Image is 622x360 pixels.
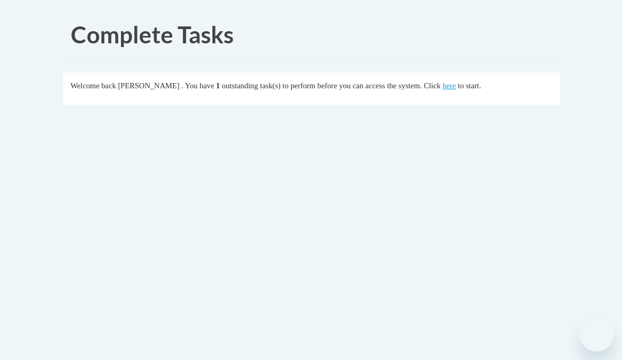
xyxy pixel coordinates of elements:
[70,81,116,90] span: Welcome back
[216,81,220,90] span: 1
[442,81,456,90] a: here
[71,21,234,48] span: Complete Tasks
[580,318,614,352] iframe: Button to launch messaging window
[118,81,179,90] span: [PERSON_NAME]
[181,81,214,90] span: . You have
[222,81,441,90] span: outstanding task(s) to perform before you can access the system. Click
[458,81,481,90] span: to start.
